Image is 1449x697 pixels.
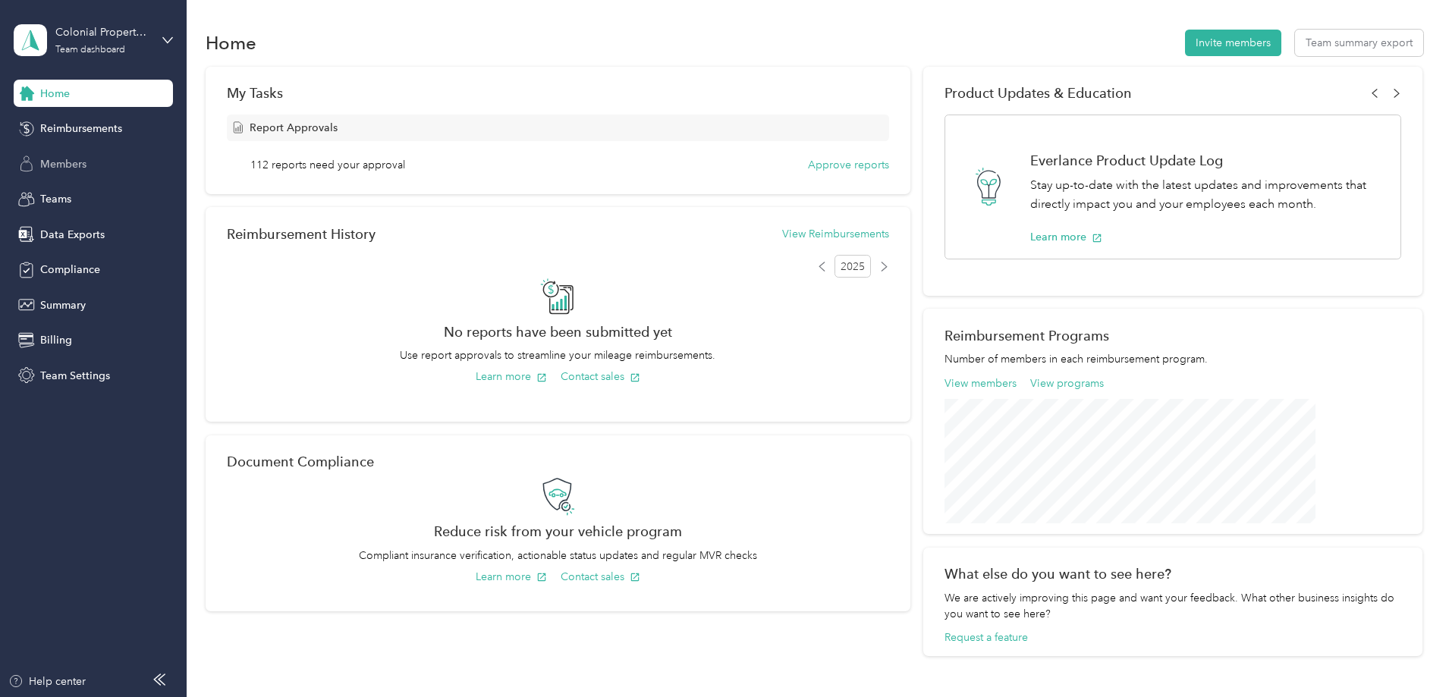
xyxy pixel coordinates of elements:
[40,121,122,137] span: Reimbursements
[476,369,547,385] button: Learn more
[561,569,640,585] button: Contact sales
[227,454,374,469] h2: Document Compliance
[227,226,376,242] h2: Reimbursement History
[40,191,71,207] span: Teams
[945,351,1401,367] p: Number of members in each reimbursement program.
[945,328,1401,344] h2: Reimbursement Programs
[1185,30,1281,56] button: Invite members
[945,590,1401,622] div: We are actively improving this page and want your feedback. What other business insights do you w...
[227,347,889,363] p: Use report approvals to streamline your mileage reimbursements.
[40,332,72,348] span: Billing
[1295,30,1423,56] button: Team summary export
[250,120,338,136] span: Report Approvals
[1030,176,1385,213] p: Stay up-to-date with the latest updates and improvements that directly impact you and your employ...
[808,157,889,173] button: Approve reports
[227,324,889,340] h2: No reports have been submitted yet
[40,227,105,243] span: Data Exports
[40,86,70,102] span: Home
[8,673,86,689] button: Help center
[945,629,1028,645] button: Request a feature
[476,569,547,585] button: Learn more
[945,566,1401,582] div: What else do you want to see here?
[206,35,256,51] h1: Home
[835,255,871,278] span: 2025
[561,369,640,385] button: Contact sales
[1030,229,1102,245] button: Learn more
[40,297,86,313] span: Summary
[1364,612,1449,697] iframe: Everlance-gr Chat Button Frame
[1030,375,1104,391] button: View programs
[55,24,150,40] div: Colonial Property Management
[40,156,86,172] span: Members
[40,262,100,278] span: Compliance
[782,226,889,242] button: View Reimbursements
[1030,152,1385,168] h1: Everlance Product Update Log
[227,523,889,539] h2: Reduce risk from your vehicle program
[227,548,889,564] p: Compliant insurance verification, actionable status updates and regular MVR checks
[945,375,1017,391] button: View members
[55,46,125,55] div: Team dashboard
[227,85,889,101] div: My Tasks
[40,368,110,384] span: Team Settings
[250,157,405,173] span: 112 reports need your approval
[945,85,1132,101] span: Product Updates & Education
